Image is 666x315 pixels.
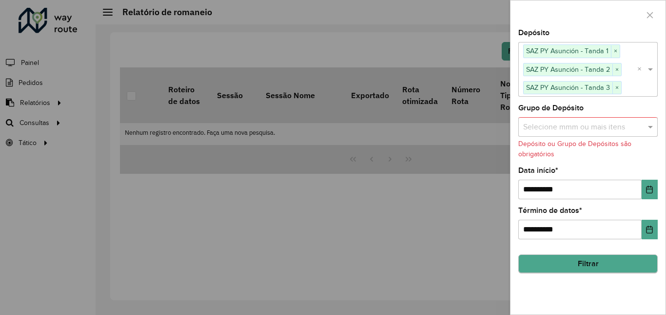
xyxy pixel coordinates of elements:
[518,28,549,37] font: Depósito
[518,140,631,158] formly-validation-message: Depósito ou Grupo de Depósitos são obrigatórios
[612,82,621,94] span: ×
[524,45,611,57] span: SAZ PY Asunción - Tanda 1
[637,63,646,75] span: Clear all
[518,206,579,214] font: Término de datos
[642,220,658,239] button: Elija la fecha
[611,45,620,57] span: ×
[612,64,621,76] span: ×
[518,254,658,273] button: Filtrar
[518,104,584,112] font: Grupo de Depósito
[642,180,658,199] button: Elija la fecha
[518,166,555,174] font: Data início
[524,63,612,75] span: SAZ PY Asunción - Tanda 2
[524,82,612,93] span: SAZ PY Asunción - Tanda 3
